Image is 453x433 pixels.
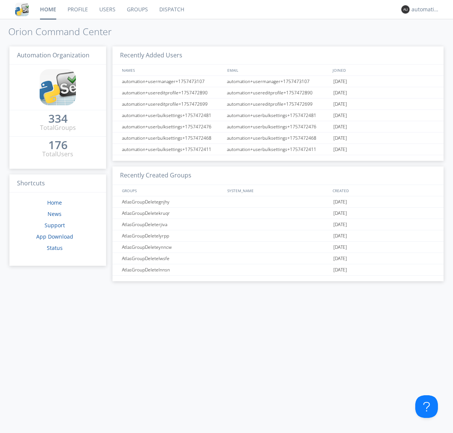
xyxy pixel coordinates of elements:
[120,121,225,132] div: automation+userbulksettings+1757472476
[333,76,347,87] span: [DATE]
[333,144,347,155] span: [DATE]
[112,242,444,253] a: AtlasGroupDeleteynncw[DATE]
[333,99,347,110] span: [DATE]
[333,230,347,242] span: [DATE]
[120,264,225,275] div: AtlasGroupDeletelnnsn
[120,196,225,207] div: AtlasGroupDeletegnjhy
[47,244,63,251] a: Status
[112,121,444,133] a: automation+userbulksettings+1757472476automation+userbulksettings+1757472476[DATE]
[333,110,347,121] span: [DATE]
[331,65,436,76] div: JOINED
[225,144,331,155] div: automation+userbulksettings+1757472411
[42,150,73,159] div: Total Users
[225,87,331,98] div: automation+usereditprofile+1757472890
[225,110,331,121] div: automation+userbulksettings+1757472481
[331,185,436,196] div: CREATED
[40,69,76,105] img: cddb5a64eb264b2086981ab96f4c1ba7
[120,99,225,109] div: automation+usereditprofile+1757472699
[225,65,331,76] div: EMAIL
[112,46,444,65] h3: Recently Added Users
[120,133,225,143] div: automation+userbulksettings+1757472468
[112,76,444,87] a: automation+usermanager+1757473107automation+usermanager+1757473107[DATE]
[112,219,444,230] a: AtlasGroupDeleterjiva[DATE]
[47,199,62,206] a: Home
[401,5,410,14] img: 373638.png
[120,76,225,87] div: automation+usermanager+1757473107
[333,253,347,264] span: [DATE]
[120,219,225,230] div: AtlasGroupDeleterjiva
[225,76,331,87] div: automation+usermanager+1757473107
[120,253,225,264] div: AtlasGroupDeletelwsfe
[333,87,347,99] span: [DATE]
[36,233,73,240] a: App Download
[120,110,225,121] div: automation+userbulksettings+1757472481
[112,99,444,110] a: automation+usereditprofile+1757472699automation+usereditprofile+1757472699[DATE]
[225,133,331,143] div: automation+userbulksettings+1757472468
[112,110,444,121] a: automation+userbulksettings+1757472481automation+userbulksettings+1757472481[DATE]
[48,115,68,122] div: 334
[120,242,225,253] div: AtlasGroupDeleteynncw
[120,230,225,241] div: AtlasGroupDeletelyrpp
[17,51,89,59] span: Automation Organization
[9,174,106,193] h3: Shortcuts
[120,185,223,196] div: GROUPS
[112,253,444,264] a: AtlasGroupDeletelwsfe[DATE]
[48,210,62,217] a: News
[120,208,225,219] div: AtlasGroupDeletekruqr
[333,133,347,144] span: [DATE]
[112,196,444,208] a: AtlasGroupDeletegnjhy[DATE]
[333,196,347,208] span: [DATE]
[120,87,225,98] div: automation+usereditprofile+1757472890
[333,219,347,230] span: [DATE]
[48,141,68,150] a: 176
[225,99,331,109] div: automation+usereditprofile+1757472699
[415,395,438,418] iframe: Toggle Customer Support
[48,115,68,123] a: 334
[120,144,225,155] div: automation+userbulksettings+1757472411
[112,230,444,242] a: AtlasGroupDeletelyrpp[DATE]
[333,208,347,219] span: [DATE]
[48,141,68,149] div: 176
[40,123,76,132] div: Total Groups
[333,264,347,276] span: [DATE]
[112,133,444,144] a: automation+userbulksettings+1757472468automation+userbulksettings+1757472468[DATE]
[15,3,29,16] img: cddb5a64eb264b2086981ab96f4c1ba7
[112,166,444,185] h3: Recently Created Groups
[112,87,444,99] a: automation+usereditprofile+1757472890automation+usereditprofile+1757472890[DATE]
[112,264,444,276] a: AtlasGroupDeletelnnsn[DATE]
[112,144,444,155] a: automation+userbulksettings+1757472411automation+userbulksettings+1757472411[DATE]
[411,6,440,13] div: automation+atlas0004
[225,185,331,196] div: SYSTEM_NAME
[112,208,444,219] a: AtlasGroupDeletekruqr[DATE]
[333,121,347,133] span: [DATE]
[120,65,223,76] div: NAMES
[45,222,65,229] a: Support
[333,242,347,253] span: [DATE]
[225,121,331,132] div: automation+userbulksettings+1757472476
